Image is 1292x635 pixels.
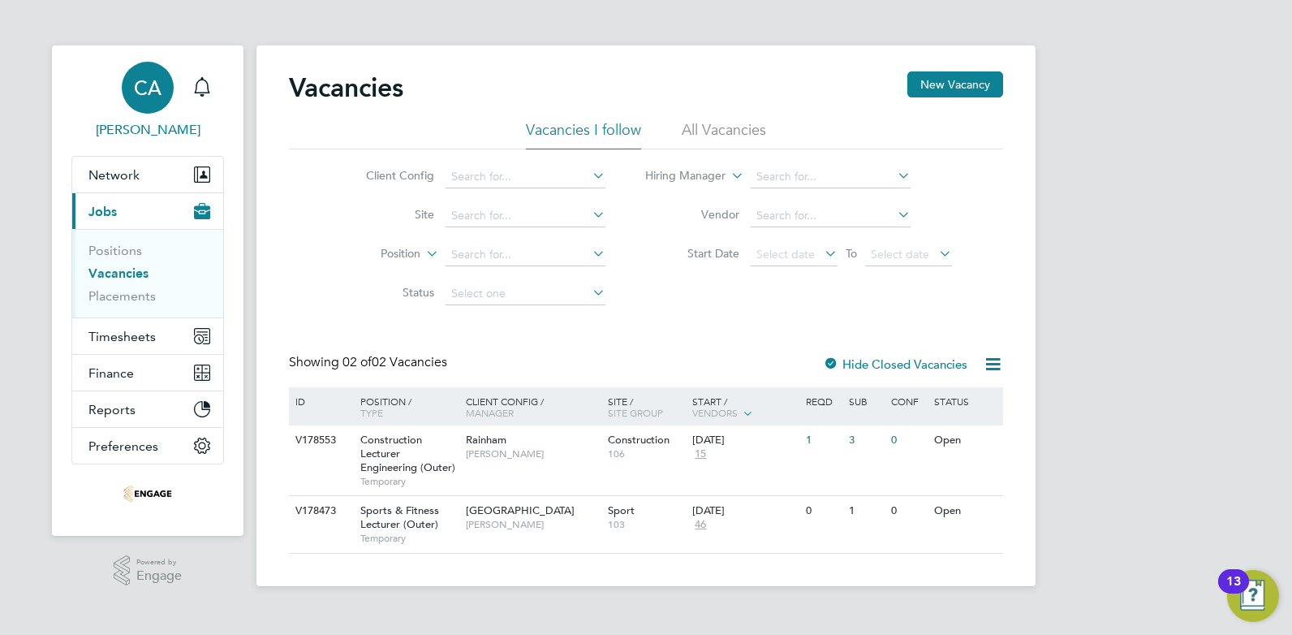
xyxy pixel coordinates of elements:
[841,243,862,264] span: To
[751,166,911,188] input: Search for...
[930,496,1001,526] div: Open
[751,205,911,227] input: Search for...
[88,438,158,454] span: Preferences
[71,481,224,507] a: Go to home page
[845,425,887,456] div: 3
[446,166,605,188] input: Search for...
[342,354,372,370] span: 02 of
[360,532,458,545] span: Temporary
[682,120,766,149] li: All Vacancies
[134,77,161,98] span: CA
[1227,570,1279,622] button: Open Resource Center, 13 new notifications
[823,356,967,372] label: Hide Closed Vacancies
[291,496,348,526] div: V178473
[845,387,887,415] div: Sub
[289,71,403,104] h2: Vacancies
[466,406,514,419] span: Manager
[871,247,929,261] span: Select date
[114,555,183,586] a: Powered byEngage
[466,518,600,531] span: [PERSON_NAME]
[1226,581,1241,603] div: 13
[88,365,134,381] span: Finance
[52,45,243,536] nav: Main navigation
[632,168,726,184] label: Hiring Manager
[71,62,224,140] a: CA[PERSON_NAME]
[88,402,136,417] span: Reports
[446,244,605,266] input: Search for...
[466,447,600,460] span: [PERSON_NAME]
[341,168,434,183] label: Client Config
[646,246,739,261] label: Start Date
[71,120,224,140] span: Charlotte Allen
[291,387,348,415] div: ID
[136,569,182,583] span: Engage
[608,518,685,531] span: 103
[289,354,450,371] div: Showing
[802,496,844,526] div: 0
[88,167,140,183] span: Network
[446,283,605,305] input: Select one
[360,433,455,474] span: Construction Lecturer Engineering (Outer)
[526,120,641,149] li: Vacancies I follow
[604,387,689,426] div: Site /
[348,387,462,426] div: Position /
[72,428,223,464] button: Preferences
[692,447,708,461] span: 15
[646,207,739,222] label: Vendor
[360,475,458,488] span: Temporary
[692,406,738,419] span: Vendors
[608,447,685,460] span: 106
[88,288,156,304] a: Placements
[930,387,1001,415] div: Status
[930,425,1001,456] div: Open
[688,387,802,428] div: Start /
[692,518,708,532] span: 46
[123,481,172,507] img: omniapeople-logo-retina.png
[608,406,663,419] span: Site Group
[341,207,434,222] label: Site
[887,425,929,456] div: 0
[88,204,117,219] span: Jobs
[802,425,844,456] div: 1
[802,387,844,415] div: Reqd
[887,387,929,415] div: Conf
[327,246,420,262] label: Position
[608,433,670,447] span: Construction
[88,266,149,281] a: Vacancies
[342,354,447,370] span: 02 Vacancies
[887,496,929,526] div: 0
[72,355,223,391] button: Finance
[756,247,815,261] span: Select date
[608,503,635,517] span: Sport
[466,433,506,447] span: Rainham
[88,243,142,258] a: Positions
[462,387,604,426] div: Client Config /
[360,406,383,419] span: Type
[72,229,223,317] div: Jobs
[72,391,223,427] button: Reports
[692,504,798,518] div: [DATE]
[692,434,798,447] div: [DATE]
[446,205,605,227] input: Search for...
[72,318,223,354] button: Timesheets
[907,71,1003,97] button: New Vacancy
[291,425,348,456] div: V178553
[845,496,887,526] div: 1
[360,503,439,531] span: Sports & Fitness Lecturer (Outer)
[136,555,182,569] span: Powered by
[72,157,223,192] button: Network
[72,193,223,229] button: Jobs
[88,329,156,344] span: Timesheets
[341,285,434,300] label: Status
[466,503,575,517] span: [GEOGRAPHIC_DATA]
